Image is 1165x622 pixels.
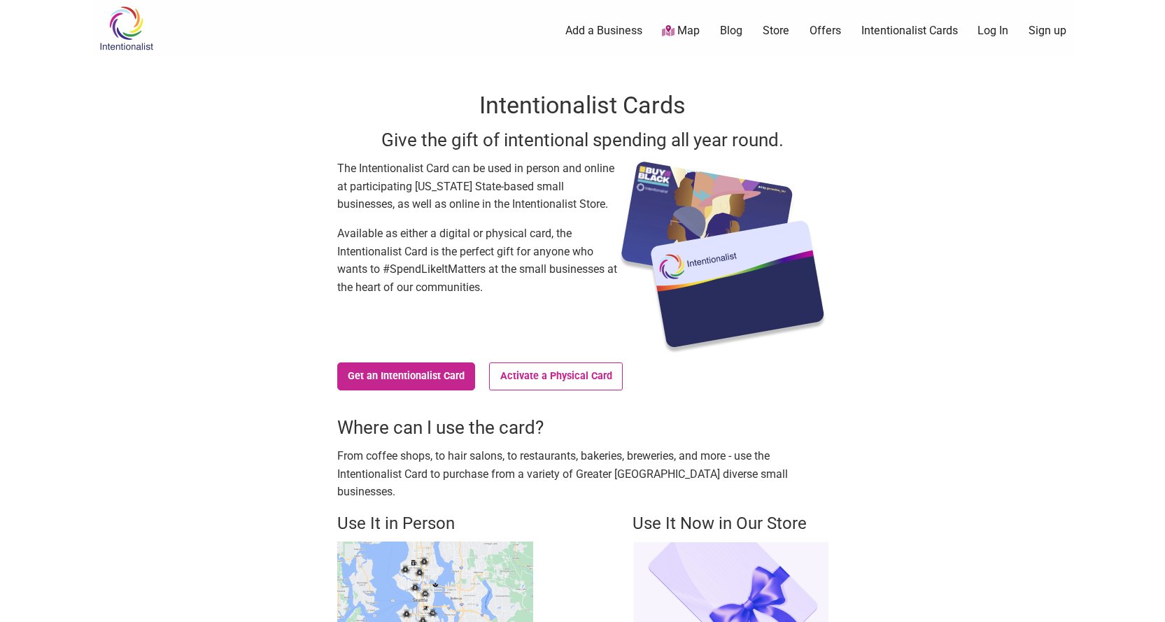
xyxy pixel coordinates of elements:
h1: Intentionalist Cards [337,89,828,122]
a: Blog [720,23,742,38]
a: Sign up [1029,23,1066,38]
img: Intentionalist Card [617,160,828,355]
a: Map [662,23,700,39]
a: Log In [977,23,1008,38]
p: Available as either a digital or physical card, the Intentionalist Card is the perfect gift for a... [337,225,617,296]
h4: Use It Now in Our Store [633,512,828,536]
a: Intentionalist Cards [861,23,958,38]
p: From coffee shops, to hair salons, to restaurants, bakeries, breweries, and more - use the Intent... [337,447,828,501]
h3: Give the gift of intentional spending all year round. [337,127,828,153]
h4: Use It in Person [337,512,533,536]
img: Intentionalist [93,6,160,51]
p: The Intentionalist Card can be used in person and online at participating [US_STATE] State-based ... [337,160,617,213]
a: Offers [810,23,841,38]
a: Activate a Physical Card [489,362,623,390]
a: Add a Business [565,23,642,38]
a: Get an Intentionalist Card [337,362,476,390]
a: Store [763,23,789,38]
h3: Where can I use the card? [337,415,828,440]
